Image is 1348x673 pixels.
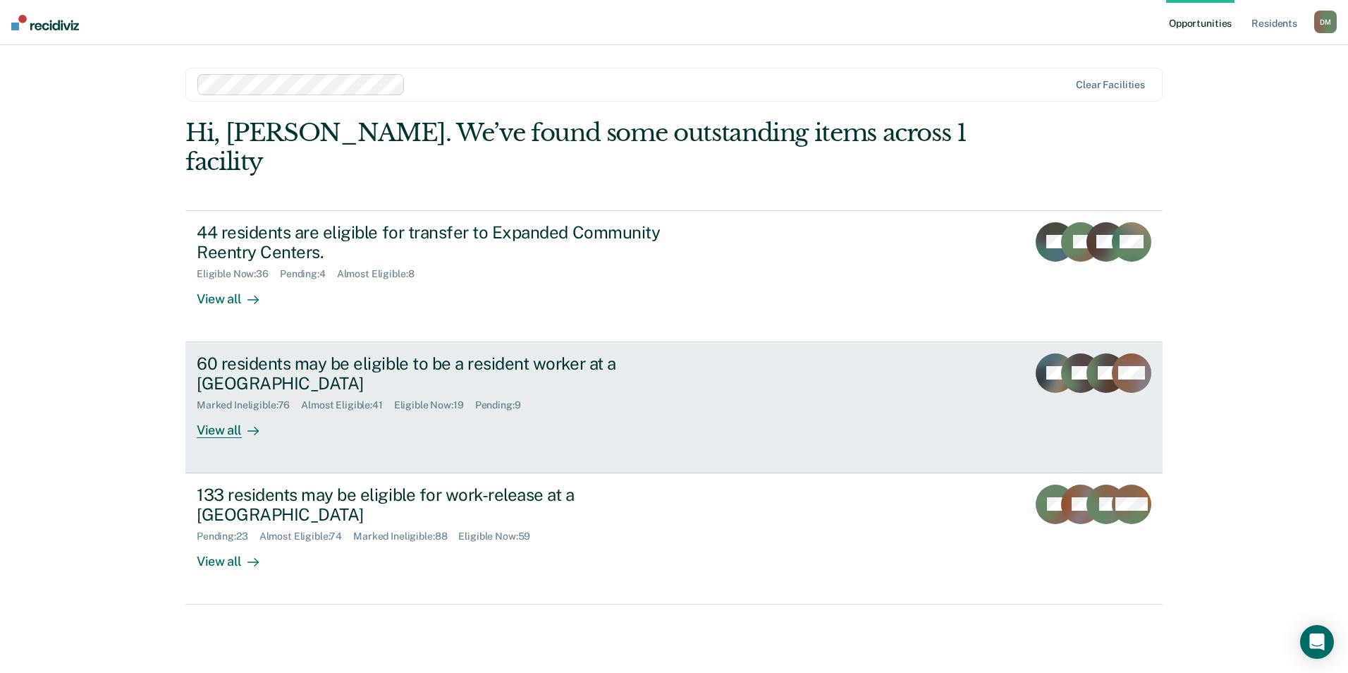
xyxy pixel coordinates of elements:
[353,530,458,542] div: Marked Ineligible : 88
[1076,79,1145,91] div: Clear facilities
[11,15,79,30] img: Recidiviz
[1314,11,1337,33] div: D M
[301,399,394,411] div: Almost Eligible : 41
[185,342,1163,473] a: 60 residents may be eligible to be a resident worker at a [GEOGRAPHIC_DATA]Marked Ineligible:76Al...
[197,411,276,439] div: View all
[1314,11,1337,33] button: DM
[458,530,541,542] div: Eligible Now : 59
[259,530,354,542] div: Almost Eligible : 74
[1300,625,1334,659] div: Open Intercom Messenger
[197,399,301,411] div: Marked Ineligible : 76
[197,280,276,308] div: View all
[197,485,692,526] div: 133 residents may be eligible for work-release at a [GEOGRAPHIC_DATA]
[197,353,692,394] div: 60 residents may be eligible to be a resident worker at a [GEOGRAPHIC_DATA]
[337,268,426,280] div: Almost Eligible : 8
[185,473,1163,605] a: 133 residents may be eligible for work-release at a [GEOGRAPHIC_DATA]Pending:23Almost Eligible:74...
[185,210,1163,342] a: 44 residents are eligible for transfer to Expanded Community Reentry Centers.Eligible Now:36Pendi...
[197,222,692,263] div: 44 residents are eligible for transfer to Expanded Community Reentry Centers.
[185,119,967,176] div: Hi, [PERSON_NAME]. We’ve found some outstanding items across 1 facility
[197,542,276,570] div: View all
[197,530,259,542] div: Pending : 23
[280,268,337,280] div: Pending : 4
[475,399,532,411] div: Pending : 9
[197,268,280,280] div: Eligible Now : 36
[394,399,475,411] div: Eligible Now : 19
